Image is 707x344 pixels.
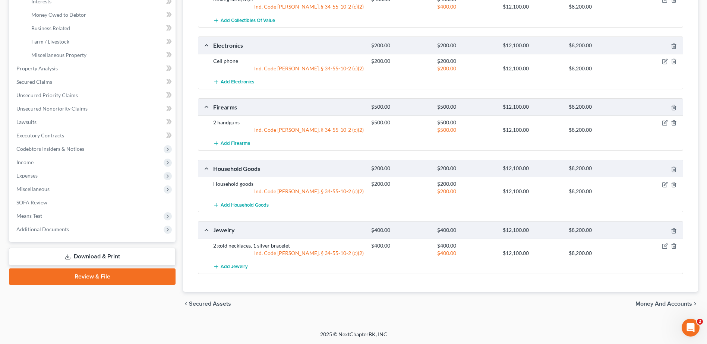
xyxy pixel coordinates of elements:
[433,188,499,195] div: $200.00
[10,115,176,129] a: Lawsuits
[221,264,248,270] span: Add Jewelry
[433,227,499,234] div: $400.00
[209,65,367,72] div: Ind. Code [PERSON_NAME]. § 34-55-10-2 (c)(2)
[9,248,176,265] a: Download & Print
[141,331,566,344] div: 2025 © NextChapterBK, INC
[565,249,631,257] div: $8,200.00
[692,301,698,307] i: chevron_right
[209,226,367,234] div: Jewelry
[16,105,88,112] span: Unsecured Nonpriority Claims
[16,79,52,85] span: Secured Claims
[25,48,176,62] a: Miscellaneous Property
[16,186,50,192] span: Miscellaneous
[16,159,34,165] span: Income
[209,41,367,49] div: Electronics
[433,103,499,111] div: $500.00
[10,89,176,102] a: Unsecured Priority Claims
[367,103,433,111] div: $500.00
[183,301,189,307] i: chevron_left
[367,242,433,249] div: $400.00
[367,57,433,65] div: $200.00
[16,226,69,232] span: Additional Documents
[209,103,367,111] div: Firearms
[367,165,433,172] div: $200.00
[499,103,565,111] div: $12,100.00
[10,196,176,209] a: SOFA Review
[565,126,631,134] div: $8,200.00
[565,103,631,111] div: $8,200.00
[565,165,631,172] div: $8,200.00
[213,260,248,274] button: Add Jewelry
[565,3,631,10] div: $8,200.00
[209,119,367,126] div: 2 handguns
[31,38,69,45] span: Farm / Livestock
[31,12,86,18] span: Money Owed to Debtor
[433,242,499,249] div: $400.00
[499,65,565,72] div: $12,100.00
[499,249,565,257] div: $12,100.00
[433,3,499,10] div: $400.00
[433,65,499,72] div: $200.00
[433,42,499,49] div: $200.00
[433,57,499,65] div: $200.00
[221,202,269,208] span: Add Household Goods
[499,3,565,10] div: $12,100.00
[433,180,499,188] div: $200.00
[565,42,631,49] div: $8,200.00
[367,42,433,49] div: $200.00
[697,319,703,325] span: 2
[221,141,250,147] span: Add Firearms
[209,3,367,10] div: Ind. Code [PERSON_NAME]. § 34-55-10-2 (c)(2)
[433,165,499,172] div: $200.00
[499,227,565,234] div: $12,100.00
[565,227,631,234] div: $8,200.00
[189,301,231,307] span: Secured Assets
[16,172,38,179] span: Expenses
[16,92,78,98] span: Unsecured Priority Claims
[10,62,176,75] a: Property Analysis
[16,213,42,219] span: Means Test
[499,42,565,49] div: $12,100.00
[433,249,499,257] div: $400.00
[213,75,254,89] button: Add Electronics
[682,319,700,337] iframe: Intercom live chat
[209,188,367,195] div: Ind. Code [PERSON_NAME]. § 34-55-10-2 (c)(2)
[209,249,367,257] div: Ind. Code [PERSON_NAME]. § 34-55-10-2 (c)(2)
[221,79,254,85] span: Add Electronics
[209,126,367,134] div: Ind. Code [PERSON_NAME]. § 34-55-10-2 (c)(2)
[213,13,275,27] button: Add Collectibles Of Value
[213,137,250,150] button: Add Firearms
[221,17,275,23] span: Add Collectibles Of Value
[25,8,176,22] a: Money Owed to Debtor
[213,198,269,212] button: Add Household Goods
[499,126,565,134] div: $12,100.00
[433,126,499,134] div: $500.00
[499,165,565,172] div: $12,100.00
[635,301,698,307] button: Money and Accounts chevron_right
[25,35,176,48] a: Farm / Livestock
[16,146,84,152] span: Codebtors Insiders & Notices
[10,129,176,142] a: Executory Contracts
[16,199,47,206] span: SOFA Review
[16,119,37,125] span: Lawsuits
[31,25,70,31] span: Business Related
[565,188,631,195] div: $8,200.00
[499,188,565,195] div: $12,100.00
[10,102,176,115] a: Unsecured Nonpriority Claims
[9,268,176,285] a: Review & File
[635,301,692,307] span: Money and Accounts
[367,180,433,188] div: $200.00
[209,57,367,65] div: Cell phone
[183,301,231,307] button: chevron_left Secured Assets
[565,65,631,72] div: $8,200.00
[209,242,367,249] div: 2 gold necklaces, 1 silver bracelet
[433,119,499,126] div: $500.00
[16,65,58,71] span: Property Analysis
[31,52,86,58] span: Miscellaneous Property
[209,165,367,172] div: Household Goods
[16,132,64,138] span: Executory Contracts
[209,180,367,188] div: Household goods
[10,75,176,89] a: Secured Claims
[367,227,433,234] div: $400.00
[367,119,433,126] div: $500.00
